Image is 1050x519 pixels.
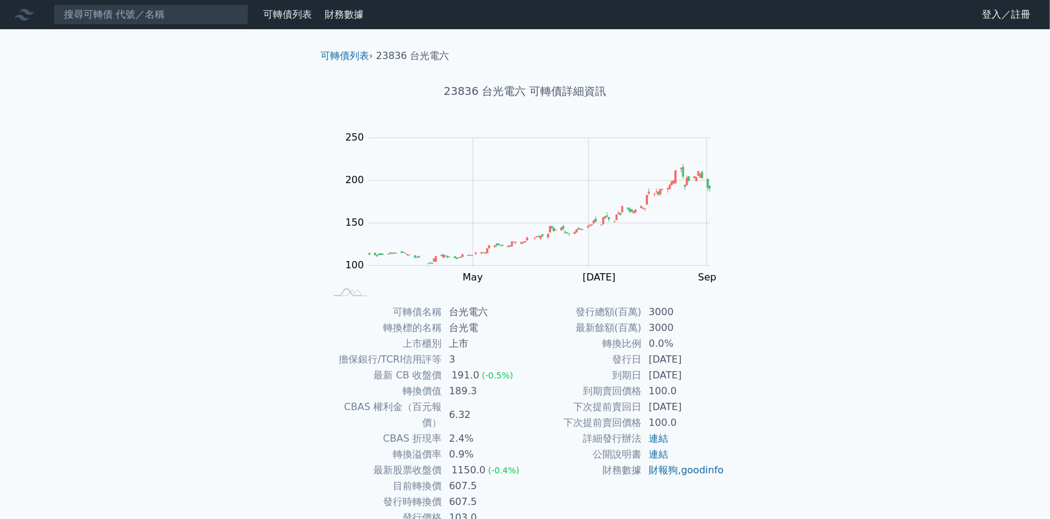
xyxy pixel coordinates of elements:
td: 上市櫃別 [325,336,442,352]
tspan: 250 [345,132,364,144]
td: 100.0 [641,415,725,431]
td: 607.5 [442,494,525,510]
td: [DATE] [641,352,725,367]
span: (-0.4%) [488,465,520,475]
tspan: 100 [345,260,364,271]
td: , [641,462,725,478]
a: 財務數據 [325,9,364,20]
td: 發行日 [525,352,641,367]
td: 上市 [442,336,525,352]
td: 下次提前賣回價格 [525,415,641,431]
li: 23836 台光電六 [376,49,449,63]
g: Chart [339,132,729,308]
td: 607.5 [442,478,525,494]
td: [DATE] [641,367,725,383]
tspan: 200 [345,175,364,186]
td: 詳細發行辦法 [525,431,641,447]
td: 到期賣回價格 [525,383,641,399]
input: 搜尋可轉債 代號／名稱 [54,4,248,25]
td: [DATE] [641,399,725,415]
td: 3 [442,352,525,367]
td: 100.0 [641,383,725,399]
td: 最新 CB 收盤價 [325,367,442,383]
td: 3000 [641,304,725,320]
td: 3000 [641,320,725,336]
td: 189.3 [442,383,525,399]
td: 6.32 [442,399,525,431]
td: 到期日 [525,367,641,383]
td: 台光電六 [442,304,525,320]
div: 聊天小工具 [989,461,1050,519]
a: 可轉債列表 [320,50,369,61]
h1: 23836 台光電六 可轉債詳細資訊 [311,83,739,100]
td: 台光電 [442,320,525,336]
td: 0.0% [641,336,725,352]
td: 目前轉換價 [325,478,442,494]
td: 轉換溢價率 [325,447,442,462]
td: 下次提前賣回日 [525,399,641,415]
td: 轉換價值 [325,383,442,399]
tspan: [DATE] [583,272,616,284]
td: 發行總額(百萬) [525,304,641,320]
tspan: Sep [698,272,716,284]
td: 可轉債名稱 [325,304,442,320]
td: 轉換標的名稱 [325,320,442,336]
div: 191.0 [449,367,482,383]
span: (-0.5%) [482,371,513,380]
td: CBAS 折現率 [325,431,442,447]
iframe: Chat Widget [989,461,1050,519]
a: 財報狗 [649,464,678,476]
td: 公開說明書 [525,447,641,462]
td: 最新股票收盤價 [325,462,442,478]
td: 財務數據 [525,462,641,478]
td: 0.9% [442,447,525,462]
td: 轉換比例 [525,336,641,352]
td: 最新餘額(百萬) [525,320,641,336]
td: 擔保銀行/TCRI信用評等 [325,352,442,367]
div: 1150.0 [449,462,488,478]
a: goodinfo [681,464,724,476]
a: 連結 [649,433,668,444]
tspan: May [463,272,483,284]
a: 可轉債列表 [263,9,312,20]
td: 發行時轉換價 [325,494,442,510]
a: 連結 [649,448,668,460]
li: › [320,49,373,63]
a: 登入／註冊 [972,5,1040,24]
td: 2.4% [442,431,525,447]
td: CBAS 權利金（百元報價） [325,399,442,431]
tspan: 150 [345,217,364,229]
